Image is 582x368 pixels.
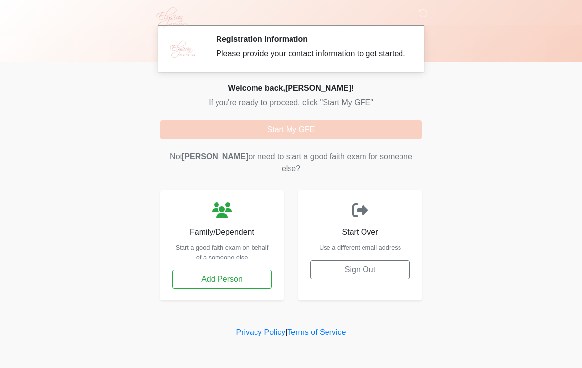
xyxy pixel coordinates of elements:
[310,227,410,237] h6: Start Over
[160,120,422,139] button: Start My GFE
[287,328,346,336] a: Terms of Service
[236,328,286,336] a: Privacy Policy
[160,151,422,175] p: Not or need to start a good faith exam for someone else?
[216,35,407,44] h2: Registration Information
[285,328,287,336] a: |
[160,97,422,109] p: If you're ready to proceed, click "Start My GFE"
[168,35,197,64] img: Agent Avatar
[310,243,410,252] p: Use a different email address
[172,227,272,237] h6: Family/Dependent
[310,260,410,279] button: Sign Out
[216,48,407,60] div: Please provide your contact information to get started.
[160,83,422,93] h2: Welcome back, !
[150,7,192,28] img: Elysian Aesthetics Logo
[285,84,351,92] span: [PERSON_NAME]
[182,152,248,161] span: [PERSON_NAME]
[172,270,272,289] button: Add Person
[172,243,272,261] p: Start a good faith exam on behalf of a someone else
